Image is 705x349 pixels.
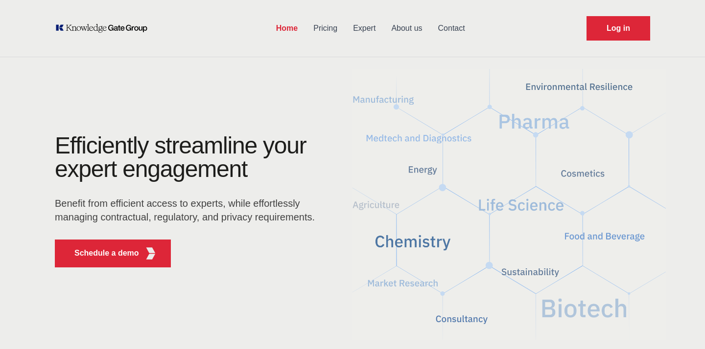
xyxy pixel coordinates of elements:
a: Pricing [305,16,345,41]
p: Benefit from efficient access to experts, while effortlessly managing contractual, regulatory, an... [55,196,321,224]
a: Contact [430,16,473,41]
p: Schedule a demo [74,247,139,259]
img: KGG Fifth Element RED [352,64,666,345]
img: KGG Fifth Element RED [144,247,157,260]
button: Schedule a demoKGG Fifth Element RED [55,240,171,267]
a: KOL Knowledge Platform: Talk to Key External Experts (KEE) [55,23,154,33]
h1: Efficiently streamline your expert engagement [55,132,306,182]
a: About us [383,16,430,41]
a: Request Demo [587,16,650,41]
a: Home [268,16,305,41]
a: Expert [345,16,383,41]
